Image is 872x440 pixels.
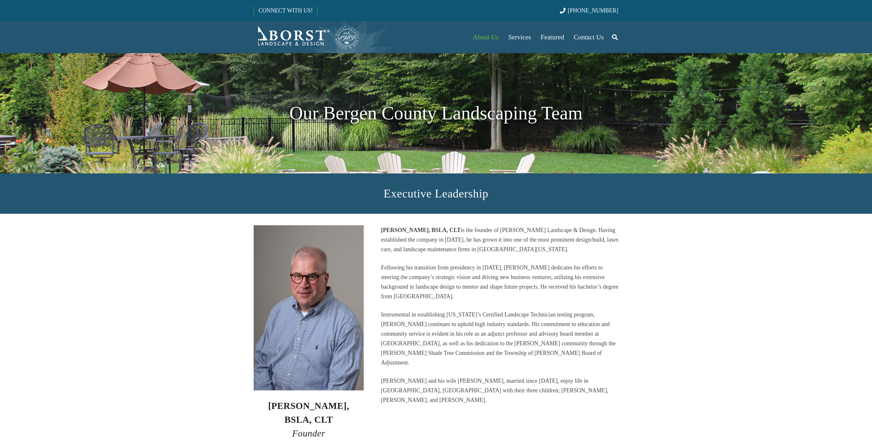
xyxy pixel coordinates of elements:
[254,185,618,202] h2: Executive Leadership
[381,225,618,254] p: is the founder of [PERSON_NAME] Landscape & Design. Having established the company in [DATE], he ...
[381,263,618,301] p: Following his transition from presidency in [DATE], [PERSON_NAME] dedicates his efforts to steeri...
[254,225,364,390] img: Mark Borst, founder of Borst Landscape & Design, wearing a blue and white striped shirt, smiling ...
[608,29,621,45] a: Search
[536,21,569,53] a: Featured
[574,33,604,41] span: Contact Us
[541,33,564,41] span: Featured
[254,24,360,50] a: Borst-Logo
[381,227,461,233] strong: [PERSON_NAME], BSLA, CLT
[254,99,618,127] h1: Our Bergen County Landscaping Team
[254,3,317,18] a: CONNECT WITH US!
[381,310,618,367] p: Instrumental in establishing [US_STATE]’s Certified Landscape Technician testing program, [PERSON...
[268,401,349,425] strong: [PERSON_NAME], BSLA, CLT
[568,7,618,14] span: [PHONE_NUMBER]
[473,33,499,41] span: About Us
[381,376,618,405] p: [PERSON_NAME] and his wife [PERSON_NAME], married since [DATE], enjoy life in [GEOGRAPHIC_DATA], ...
[508,33,531,41] span: Services
[468,21,503,53] a: About Us
[503,21,536,53] a: Services
[569,21,609,53] a: Contact Us
[292,428,325,438] em: Founder
[560,7,618,14] a: [PHONE_NUMBER]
